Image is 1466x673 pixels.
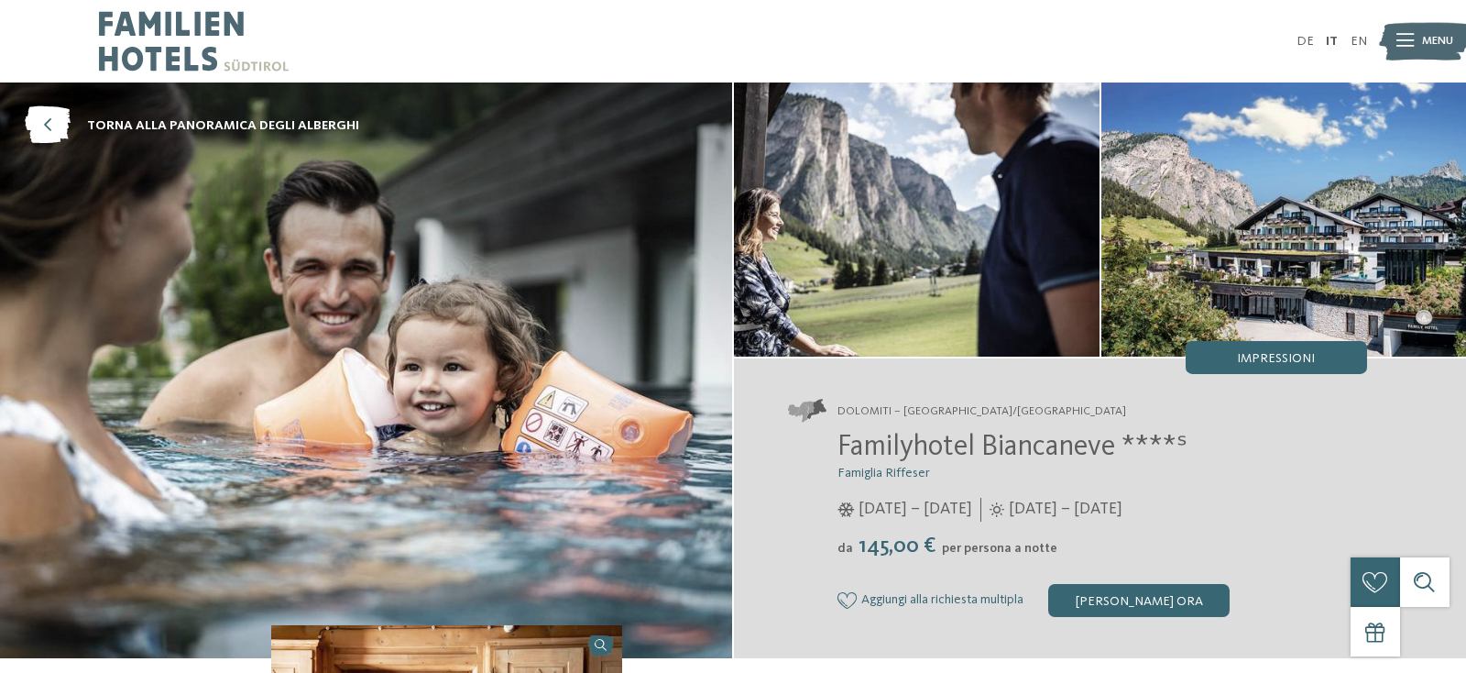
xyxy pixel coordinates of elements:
[861,593,1023,608] span: Aggiungi alla richiesta multipla
[25,107,359,145] a: torna alla panoramica degli alberghi
[837,403,1126,420] span: Dolomiti – [GEOGRAPHIC_DATA]/[GEOGRAPHIC_DATA]
[1422,33,1453,50] span: Menu
[990,502,1004,517] i: Orari d'apertura estate
[1326,35,1338,48] a: IT
[837,502,855,517] i: Orari d'apertura inverno
[1296,35,1314,48] a: DE
[837,542,853,555] span: da
[1237,352,1315,365] span: Impressioni
[859,498,972,521] span: [DATE] – [DATE]
[942,542,1057,555] span: per persona a notte
[855,535,940,557] span: 145,00 €
[1048,584,1230,617] div: [PERSON_NAME] ora
[734,83,1099,357] img: Il nostro family hotel a Selva: una vacanza da favola
[1351,35,1367,48] a: EN
[837,467,930,480] span: Famiglia Riffeser
[837,433,1187,462] span: Familyhotel Biancaneve ****ˢ
[1009,498,1122,521] span: [DATE] – [DATE]
[87,116,359,135] span: torna alla panoramica degli alberghi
